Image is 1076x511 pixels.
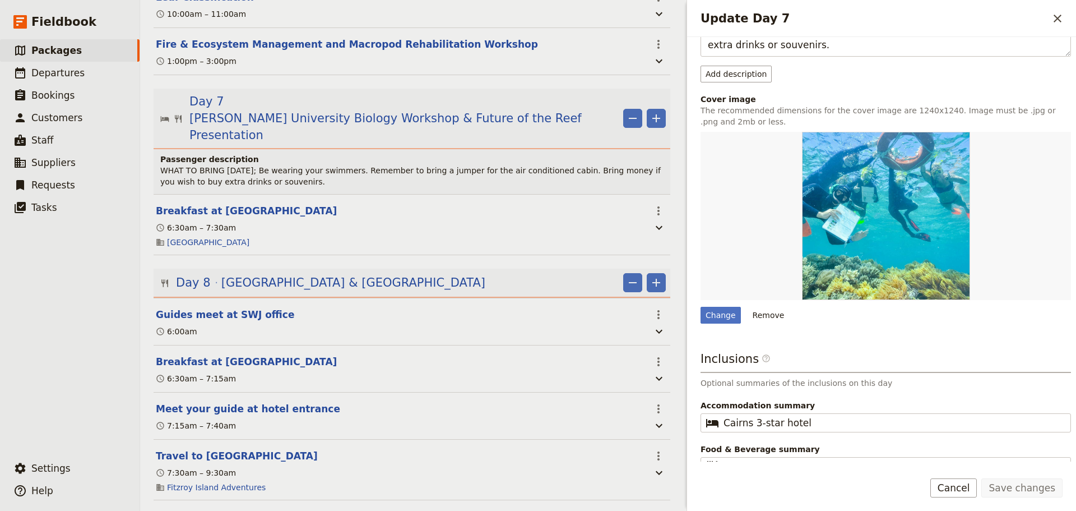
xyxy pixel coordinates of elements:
p: Optional summaries of the inclusions on this day [701,378,1071,389]
div: 10:00am – 11:00am [156,8,246,20]
span: Day 8 [176,274,211,291]
span: ​ [762,354,771,363]
button: Cancel [930,478,977,498]
button: Remove [748,307,790,324]
button: Actions [649,35,668,54]
button: Edit this itinerary item [156,308,294,321]
span: ​ [706,416,719,430]
button: Edit day information [160,274,485,291]
input: Accommodation summary​ [723,416,1064,430]
span: Suppliers [31,157,76,168]
button: Edit this itinerary item [156,355,337,369]
span: Food & Beverage summary [701,444,1071,455]
button: Add description [701,66,772,82]
div: Cover image [701,94,1071,105]
img: https://d33jgr8dhgav85.cloudfront.net/638dda354696e2626e419d95/66e90be487a8c9f7662c8def?Expires=1... [802,132,970,300]
span: Settings [31,463,71,474]
a: Fitzroy Island Adventures [167,482,266,493]
h3: Inclusions [701,351,1071,373]
div: 6:00am [156,326,197,337]
button: Actions [649,352,668,371]
h2: Update Day 7 [701,10,1048,27]
div: Change [701,307,741,324]
span: ​ [762,354,771,367]
span: Tasks [31,202,57,213]
button: Edit day information [160,93,619,144]
span: Staff [31,135,54,146]
button: Actions [649,446,668,466]
span: Help [31,485,53,496]
button: Edit this itinerary item [156,449,318,463]
button: Edit this itinerary item [156,204,337,218]
div: 7:30am – 9:30am [156,467,236,478]
span: Fieldbook [31,13,96,30]
span: Customers [31,112,82,123]
button: Actions [649,305,668,324]
h4: Passenger description [160,154,666,165]
span: Accommodation summary [701,400,1071,411]
button: Remove [623,273,642,292]
span: ​ [706,460,719,473]
button: Actions [649,399,668,418]
span: Requests [31,179,75,191]
p: WHAT TO BRING [DATE]; Be wearing your swimmers. Remember to bring a jumper for the air conditione... [160,165,666,187]
button: Edit this itinerary item [156,38,538,51]
div: 6:30am – 7:15am [156,373,236,384]
span: Departures [31,67,85,79]
span: [GEOGRAPHIC_DATA] & [GEOGRAPHIC_DATA] [221,274,485,291]
a: [GEOGRAPHIC_DATA] [167,237,249,248]
span: Bookings [31,90,75,101]
button: Actions [649,201,668,220]
div: 6:30am – 7:30am [156,222,236,233]
button: Add [647,109,666,128]
button: Close drawer [1048,9,1067,28]
p: The recommended dimensions for the cover image are 1240x1240. Image must be .jpg or .png and 2mb ... [701,105,1071,127]
span: Packages [31,45,82,56]
button: Remove [623,109,642,128]
button: Edit this itinerary item [156,402,340,416]
div: 7:15am – 7:40am [156,420,236,431]
button: Add [647,273,666,292]
button: Save changes [981,478,1063,498]
input: Food & Beverage summary​ [723,460,1064,473]
span: [PERSON_NAME] University Biology Workshop & Future of the Reef Presentation [189,110,619,144]
div: 1:00pm – 3:00pm [156,56,236,67]
span: Day 7 [189,93,224,110]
